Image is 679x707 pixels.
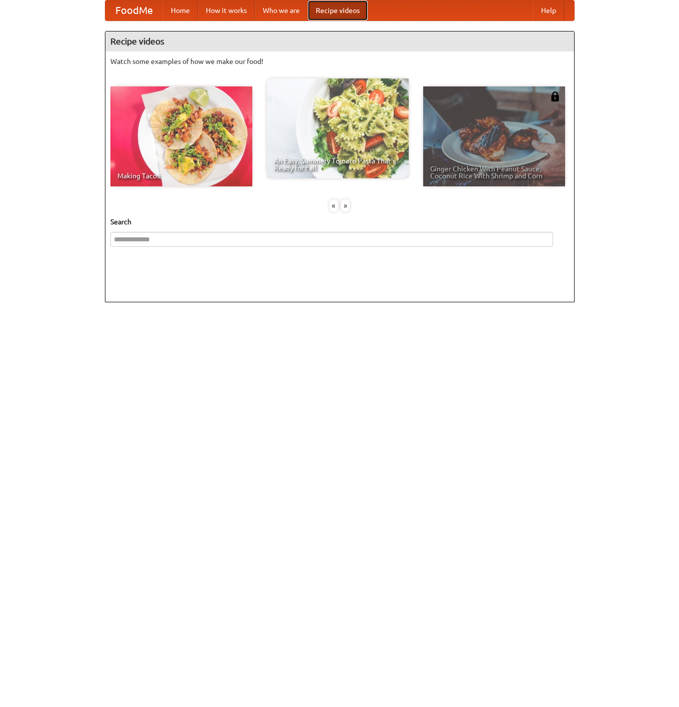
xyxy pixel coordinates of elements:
h4: Recipe videos [105,31,574,51]
a: Who we are [255,0,308,20]
a: Making Tacos [110,86,252,186]
a: Help [533,0,564,20]
a: How it works [198,0,255,20]
div: « [329,199,338,212]
span: Making Tacos [117,172,245,179]
a: Home [163,0,198,20]
p: Watch some examples of how we make our food! [110,56,569,66]
h5: Search [110,217,569,227]
div: » [341,199,350,212]
a: Recipe videos [308,0,368,20]
a: FoodMe [105,0,163,20]
img: 483408.png [550,91,560,101]
a: An Easy, Summery Tomato Pasta That's Ready for Fall [267,78,409,178]
span: An Easy, Summery Tomato Pasta That's Ready for Fall [274,157,402,171]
